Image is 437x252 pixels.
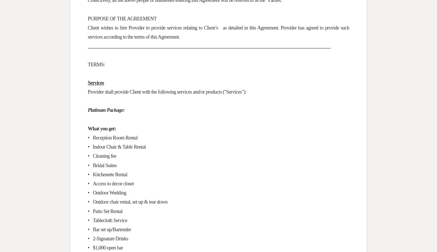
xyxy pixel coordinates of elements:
[88,153,116,159] span: • Cleaning fee
[88,172,127,177] span: • Kitchenette Rental
[88,16,157,21] span: PURPOSE OF THE AGREEMENT
[88,144,146,150] span: • Indoor Chair & Table Rental
[88,227,131,232] span: • Bar set up/Bartender
[88,181,134,186] span: • Access to decor closet
[88,190,126,196] span: • Outdoor Wedding
[88,126,116,131] strong: What you get:
[88,199,168,205] span: • Outdoor chair rental, set up & tear down
[88,135,138,141] span: • Reception Room Rental
[88,218,127,223] span: • Tablecloth Service
[88,163,117,168] span: • Bridal Suites
[88,245,123,251] span: • $1,000 open bar
[88,89,247,95] span: Provider shall provide Client with the following services and/or products ("Services"):
[88,25,350,40] span: Client wishes to hire Provider to provide services relating to Client’s as detailed in this Agree...
[88,107,125,113] em: Platinum Package:
[88,236,128,241] span: • 2-Signature Drinks
[88,209,122,214] span: • Patio Set Rental
[88,62,105,67] span: TERMS:
[88,80,104,86] u: Services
